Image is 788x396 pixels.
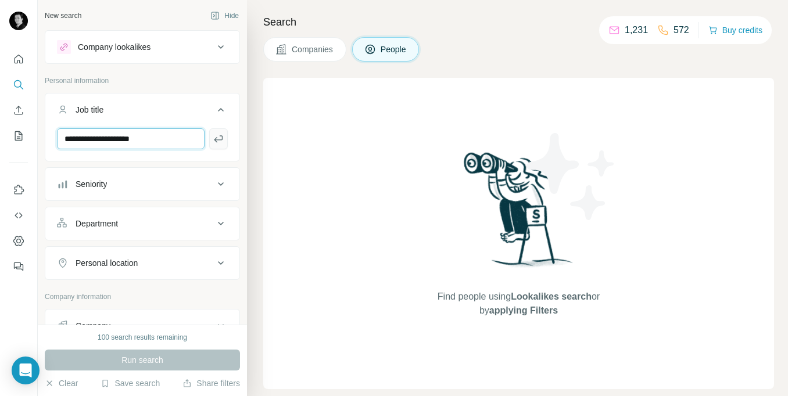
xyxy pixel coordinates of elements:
img: Surfe Illustration - Stars [519,124,624,229]
button: Hide [202,7,247,24]
button: Save search [101,377,160,389]
div: Department [76,218,118,229]
p: Company information [45,291,240,302]
button: Seniority [45,170,239,198]
img: Avatar [9,12,28,30]
button: Company lookalikes [45,33,239,61]
img: Surfe Illustration - Woman searching with binoculars [459,149,579,279]
button: Personal location [45,249,239,277]
span: applying Filters [489,305,558,315]
button: Department [45,210,239,237]
span: Companies [292,44,334,55]
button: Dashboard [9,231,28,251]
button: Use Surfe API [9,205,28,226]
h4: Search [263,14,774,30]
button: Share filters [182,377,240,389]
div: New search [45,10,81,21]
button: Job title [45,96,239,128]
span: People [381,44,407,55]
div: Seniority [76,178,107,190]
div: Personal location [76,257,138,269]
button: Search [9,74,28,95]
div: Open Intercom Messenger [12,357,40,384]
button: Use Surfe on LinkedIn [9,179,28,200]
p: 1,231 [625,23,648,37]
p: 572 [674,23,689,37]
button: Clear [45,377,78,389]
button: Company [45,312,239,340]
div: Company [76,320,110,332]
p: Personal information [45,75,240,86]
button: Quick start [9,49,28,70]
div: Company lookalikes [78,41,151,53]
button: My lists [9,125,28,146]
button: Enrich CSV [9,100,28,121]
div: 100 search results remaining [98,332,187,343]
span: Lookalikes search [511,291,592,301]
button: Buy credits [708,22,762,38]
span: Find people using or by [425,290,611,318]
div: Job title [76,104,103,116]
button: Feedback [9,256,28,277]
